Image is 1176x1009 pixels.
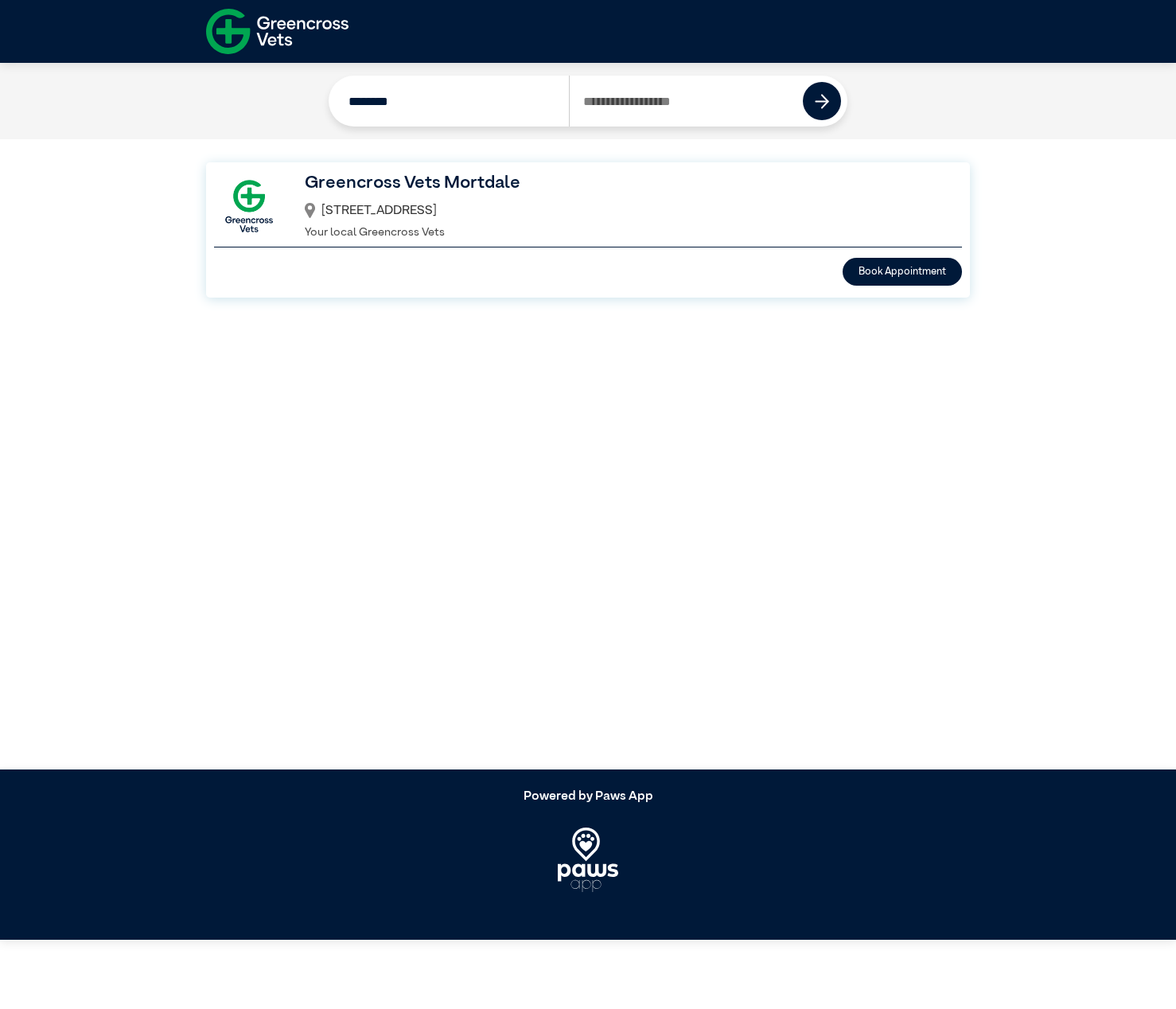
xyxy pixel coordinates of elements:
img: f-logo [206,4,349,59]
img: PawsApp [558,828,619,891]
input: Search by Clinic Name [335,76,569,127]
h5: Powered by Paws App [206,789,970,804]
img: GX-Square.png [214,171,284,241]
p: Your local Greencross Vets [305,224,942,242]
div: [STREET_ADDRESS] [305,197,942,224]
img: icon-right [815,94,830,109]
button: Book Appointment [843,258,962,286]
input: Search by Postcode [569,76,804,127]
h3: Greencross Vets Mortdale [305,170,942,197]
